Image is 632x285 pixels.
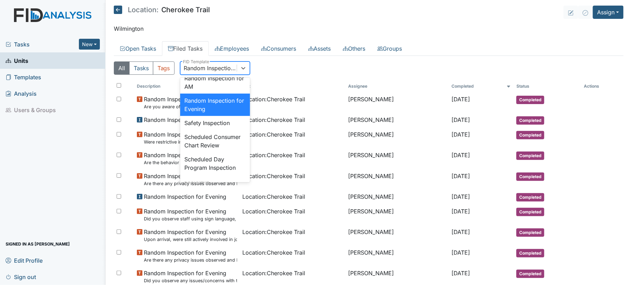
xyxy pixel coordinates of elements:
span: Random Inspection for Evening [144,116,226,124]
a: Filed Tasks [162,41,209,56]
span: Completed [516,270,544,278]
span: Random Inspection for Evening Did you observe any issues/concerns with the staff? [144,269,237,284]
span: Location : Cherokee Trail [243,269,306,277]
span: Templates [6,72,41,82]
span: Location : Cherokee Trail [243,151,306,159]
span: Random Inspection for Evening Are you aware of any consumer allergies? [144,95,234,110]
small: Are there any privacy issues observed and how were they handled? [144,257,237,263]
span: Completed [516,131,544,139]
a: Open Tasks [114,41,162,56]
input: Toggle All Rows Selected [117,83,121,88]
h5: Cherokee Trail [114,6,210,14]
button: Tasks [129,61,153,75]
span: Location : Cherokee Trail [243,248,306,257]
span: Completed [516,228,544,237]
span: Random Inspection for Evening Upon arrival, were still actively involved in job duties? [144,228,237,243]
button: Assign [593,6,624,19]
th: Actions [581,80,616,92]
span: Completed [516,193,544,202]
span: [DATE] [452,270,470,277]
span: [DATE] [452,152,470,159]
td: [PERSON_NAME] [345,169,449,190]
th: Toggle SortBy [449,80,514,92]
span: Location : Cherokee Trail [243,116,306,124]
small: Did you observe any issues/concerns with the staff? [144,277,237,284]
span: Completed [516,249,544,257]
span: Random Inspection for Evening Did you observe staff using sign language, communication boards or ... [144,207,237,222]
small: Were restrictive interventions used and proper forms completed? [144,139,237,145]
span: Random Inspection for Evening Were restrictive interventions used and proper forms completed? [144,130,237,145]
th: Toggle SortBy [134,80,240,92]
span: Location : Cherokee Trail [243,192,306,201]
span: Location : Cherokee Trail [243,95,306,103]
a: Groups [372,41,408,56]
span: Completed [516,96,544,104]
span: [DATE] [452,96,470,103]
button: All [114,61,130,75]
div: Type filter [114,61,175,75]
span: Edit Profile [6,255,43,266]
span: Completed [516,152,544,160]
th: Toggle SortBy [240,80,346,92]
p: Wilmington [114,24,624,33]
span: [DATE] [452,249,470,256]
a: Assets [302,41,337,56]
div: Random Inspection for AM [180,71,250,94]
span: [DATE] [452,193,470,200]
a: Tasks [6,40,79,49]
small: Are the behavior plans being implemented correctly and is documentation taken immediately after b... [144,159,237,166]
span: Sign out [6,271,36,282]
span: Random Inspection for Evening Are the behavior plans being implemented correctly and is documenta... [144,151,237,166]
div: Document [180,180,250,187]
small: Are you aware of any consumer allergies? [144,103,234,110]
td: [PERSON_NAME] [345,204,449,225]
td: [PERSON_NAME] [345,190,449,204]
span: [DATE] [452,116,470,123]
td: [PERSON_NAME] [345,92,449,113]
div: Scheduled Consumer Chart Review [180,130,250,152]
span: Completed [516,173,544,181]
span: Location: [128,6,159,13]
span: [DATE] [452,131,470,138]
small: Did you observe staff using sign language, communication boards or pictures if needed? [144,215,237,222]
span: Completed [516,116,544,125]
span: [DATE] [452,173,470,180]
div: Safety Inspection [180,116,250,130]
span: Units [6,55,28,66]
div: Scheduled Day Program Inspection [180,152,250,175]
span: Completed [516,208,544,216]
span: Location : Cherokee Trail [243,172,306,180]
span: Signed in as [PERSON_NAME] [6,239,70,249]
span: [DATE] [452,228,470,235]
div: Random Inspection for Evening [180,94,250,116]
span: Location : Cherokee Trail [243,130,306,139]
td: [PERSON_NAME] [345,113,449,127]
div: Random Inspection for Evening [184,64,237,72]
button: New [79,39,100,50]
td: [PERSON_NAME] [345,148,449,169]
td: [PERSON_NAME] [345,246,449,266]
span: Analysis [6,88,37,99]
span: [DATE] [452,208,470,215]
span: Random Inspection for Evening Are there any privacy issues observed and how were they handled? [144,172,237,187]
th: Toggle SortBy [514,80,581,92]
td: [PERSON_NAME] [345,127,449,148]
span: Random Inspection for Evening [144,192,226,201]
small: Are there any privacy issues observed and how were they handled? [144,180,237,187]
a: Employees [209,41,255,56]
a: Others [337,41,372,56]
span: Location : Cherokee Trail [243,207,306,215]
span: Location : Cherokee Trail [243,228,306,236]
th: Assignee [345,80,449,92]
span: Random Inspection for Evening Are there any privacy issues observed and how were they handled? [144,248,237,263]
a: Consumers [255,41,302,56]
small: Upon arrival, were still actively involved in job duties? [144,236,237,243]
button: Tags [153,61,175,75]
td: [PERSON_NAME] [345,225,449,246]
